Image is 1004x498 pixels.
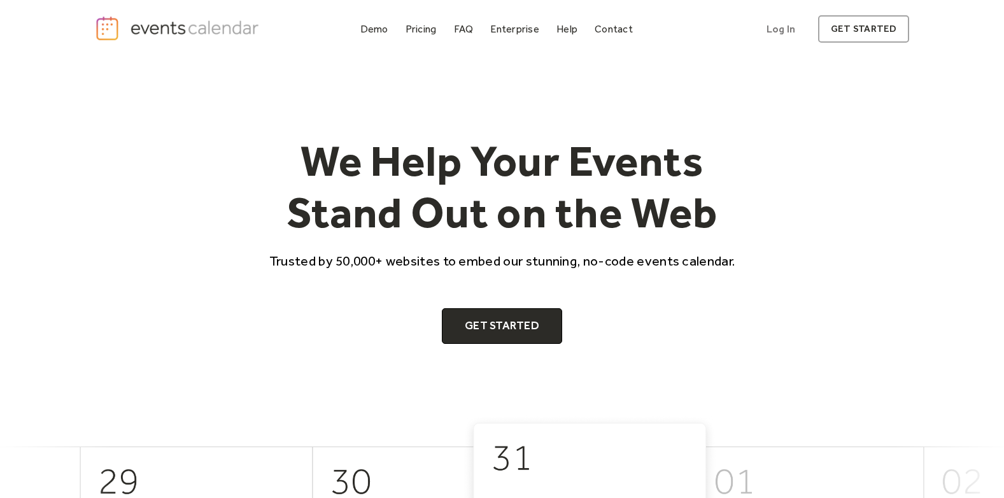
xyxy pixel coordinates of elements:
div: Enterprise [490,25,539,32]
a: get started [818,15,909,43]
a: Enterprise [485,20,544,38]
div: Demo [360,25,388,32]
div: FAQ [454,25,474,32]
p: Trusted by 50,000+ websites to embed our stunning, no-code events calendar. [258,252,747,270]
a: Log In [754,15,808,43]
div: Contact [595,25,633,32]
a: Pricing [400,20,442,38]
h1: We Help Your Events Stand Out on the Web [258,135,747,239]
a: FAQ [449,20,479,38]
a: Help [551,20,583,38]
a: Demo [355,20,393,38]
a: Contact [590,20,638,38]
div: Help [556,25,577,32]
div: Pricing [406,25,437,32]
a: Get Started [442,308,562,344]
